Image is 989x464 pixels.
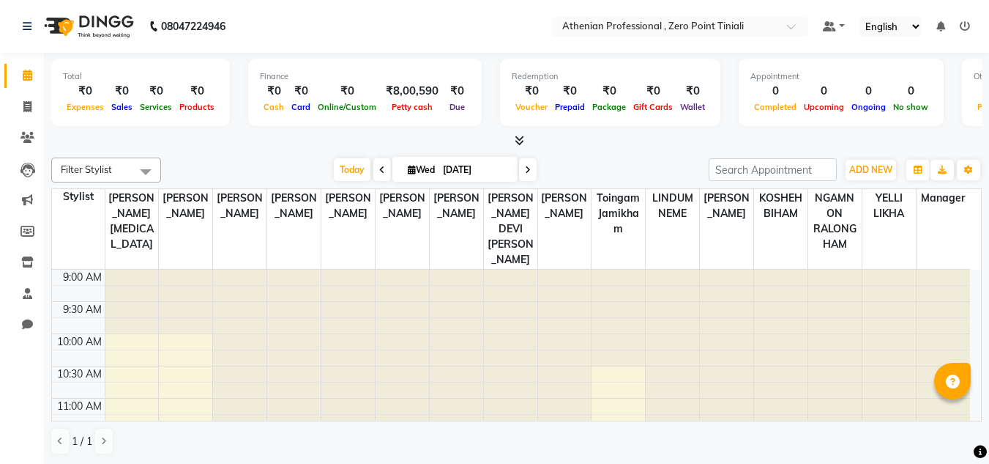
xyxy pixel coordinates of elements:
span: [PERSON_NAME] DEVI [PERSON_NAME] [484,189,537,269]
div: 9:30 AM [60,302,105,317]
span: Due [446,102,469,112]
span: [PERSON_NAME] [538,189,591,223]
input: Search Appointment [709,158,837,181]
div: 0 [848,83,889,100]
span: ADD NEW [849,164,892,175]
div: 10:30 AM [54,367,105,382]
div: ₹0 [676,83,709,100]
span: [PERSON_NAME] [430,189,483,223]
span: Voucher [512,102,551,112]
div: 0 [800,83,848,100]
div: ₹0 [260,83,288,100]
span: Completed [750,102,800,112]
div: ₹0 [63,83,108,100]
span: Filter Stylist [61,163,112,175]
span: Wed [404,164,438,175]
span: Services [136,102,176,112]
span: Manager [917,189,970,207]
button: ADD NEW [846,160,896,180]
span: No show [889,102,932,112]
div: ₹0 [589,83,630,100]
span: Prepaid [551,102,589,112]
span: [PERSON_NAME] [267,189,321,223]
div: 0 [889,83,932,100]
span: Expenses [63,102,108,112]
span: [PERSON_NAME] [376,189,429,223]
div: ₹0 [288,83,314,100]
div: ₹8,00,590 [380,83,444,100]
iframe: chat widget [928,405,974,449]
img: logo [37,6,138,47]
span: Sales [108,102,136,112]
div: Redemption [512,70,709,83]
span: Wallet [676,102,709,112]
div: 10:00 AM [54,334,105,350]
div: Appointment [750,70,932,83]
span: YELLI LIKHA [862,189,916,223]
input: 2025-09-03 [438,159,512,181]
div: ₹0 [176,83,218,100]
span: [PERSON_NAME] [213,189,266,223]
div: ₹0 [512,83,551,100]
span: [PERSON_NAME] [700,189,753,223]
div: ₹0 [630,83,676,100]
div: 11:00 AM [54,399,105,414]
span: [PERSON_NAME] [321,189,375,223]
span: NGAMNON RALONGHAM [808,189,862,254]
div: 0 [750,83,800,100]
span: Cash [260,102,288,112]
span: Package [589,102,630,112]
div: ₹0 [108,83,136,100]
div: ₹0 [551,83,589,100]
span: Today [334,158,370,181]
span: [PERSON_NAME][MEDICAL_DATA] [105,189,159,254]
div: ₹0 [444,83,470,100]
span: Online/Custom [314,102,380,112]
span: LINDUM NEME [646,189,699,223]
span: Toingam Jamikham [591,189,645,238]
div: 9:00 AM [60,270,105,285]
span: [PERSON_NAME] [159,189,212,223]
span: Card [288,102,314,112]
div: ₹0 [314,83,380,100]
span: Petty cash [388,102,436,112]
div: ₹0 [136,83,176,100]
span: 1 / 1 [72,434,92,449]
span: Upcoming [800,102,848,112]
div: Total [63,70,218,83]
b: 08047224946 [161,6,225,47]
span: Gift Cards [630,102,676,112]
span: Ongoing [848,102,889,112]
span: Products [176,102,218,112]
div: Stylist [52,189,105,205]
div: Finance [260,70,470,83]
span: KOSHEH BIHAM [754,189,807,223]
